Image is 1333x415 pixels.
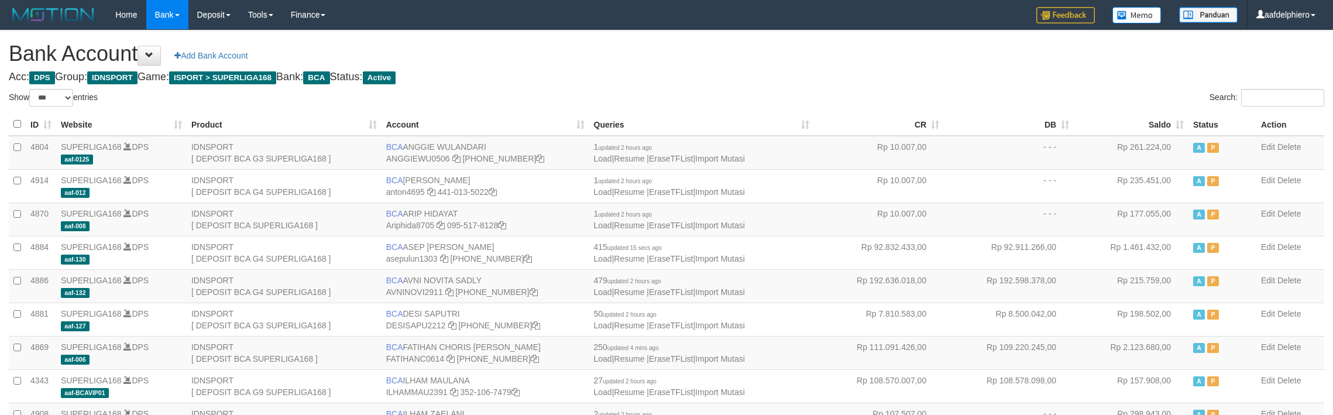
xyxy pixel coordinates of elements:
a: Edit [1261,376,1275,385]
td: 4870 [26,203,56,236]
td: Rp 192.598.378,00 [944,269,1074,303]
th: Status [1188,113,1256,136]
td: 4343 [26,369,56,403]
td: Rp 10.007,00 [814,169,944,203]
td: ANGGIE WULANDARI [PHONE_NUMBER] [382,136,589,170]
a: Import Mutasi [695,154,745,163]
span: aaf-008 [61,221,90,231]
a: Resume [614,387,644,397]
td: - - - [944,203,1074,236]
td: Rp 111.091.426,00 [814,336,944,369]
a: SUPERLIGA168 [61,376,122,385]
td: Rp 108.578.098,00 [944,369,1074,403]
a: FATIHANC0614 [386,354,444,363]
td: Rp 235.451,00 [1074,169,1188,203]
a: Edit [1261,142,1275,152]
a: Edit [1261,309,1275,318]
th: CR: activate to sort column ascending [814,113,944,136]
td: ILHAM MAULANA 352-106-7479 [382,369,589,403]
a: Edit [1261,209,1275,218]
a: Import Mutasi [695,254,745,263]
a: asepulun1303 [386,254,438,263]
a: Copy FATIHANC0614 to clipboard [446,354,455,363]
img: panduan.png [1179,7,1238,23]
span: Active [363,71,396,84]
span: updated 2 hours ago [603,378,657,385]
a: Resume [614,254,644,263]
h4: Acc: Group: Game: Bank: Status: [9,71,1324,83]
span: | | | [594,176,745,197]
a: Edit [1261,176,1275,185]
a: Resume [614,221,644,230]
span: BCA [386,276,403,285]
a: Copy 0955178128 to clipboard [498,221,506,230]
a: EraseTFList [649,287,693,297]
td: IDNSPORT [ DEPOSIT BCA G4 SUPERLIGA168 ] [187,269,382,303]
span: BCA [386,242,403,252]
th: Account: activate to sort column ascending [382,113,589,136]
span: BCA [303,71,329,84]
td: Rp 7.810.583,00 [814,303,944,336]
td: - - - [944,136,1074,170]
a: ANGGIEWU0506 [386,154,450,163]
span: Active [1193,243,1205,253]
span: Active [1193,276,1205,286]
td: IDNSPORT [ DEPOSIT BCA G3 SUPERLIGA168 ] [187,303,382,336]
th: DB: activate to sort column ascending [944,113,1074,136]
td: IDNSPORT [ DEPOSIT BCA G4 SUPERLIGA168 ] [187,169,382,203]
td: FATIHAN CHORIS [PERSON_NAME] [PHONE_NUMBER] [382,336,589,369]
span: 27 [594,376,657,385]
a: EraseTFList [649,187,693,197]
a: Edit [1261,342,1275,352]
span: Paused [1207,210,1219,219]
span: Paused [1207,310,1219,320]
a: Copy 4062281875 to clipboard [524,254,532,263]
a: Load [594,321,612,330]
span: | | | [594,209,745,230]
span: aaf-127 [61,321,90,331]
span: Active [1193,210,1205,219]
a: SUPERLIGA168 [61,276,122,285]
span: DPS [29,71,55,84]
a: anton4695 [386,187,425,197]
a: Copy 4062280453 to clipboard [532,321,540,330]
a: Edit [1261,242,1275,252]
a: Import Mutasi [695,221,745,230]
td: Rp 261.224,00 [1074,136,1188,170]
input: Search: [1241,89,1324,107]
span: Active [1193,343,1205,353]
td: DPS [56,203,187,236]
a: SUPERLIGA168 [61,176,122,185]
span: 1 [594,209,652,218]
span: aaf-0125 [61,155,93,164]
a: Import Mutasi [695,354,745,363]
a: Delete [1277,342,1301,352]
a: Load [594,254,612,263]
span: updated 2 hours ago [598,145,652,151]
a: Copy ILHAMMAU2391 to clipboard [450,387,458,397]
td: IDNSPORT [ DEPOSIT BCA G4 SUPERLIGA168 ] [187,236,382,269]
a: Resume [614,321,644,330]
a: Copy 4062281727 to clipboard [531,354,539,363]
a: Copy 4062280135 to clipboard [530,287,538,297]
a: Load [594,221,612,230]
span: BCA [386,176,403,185]
span: 250 [594,342,659,352]
span: | | | [594,342,745,363]
td: DPS [56,236,187,269]
span: updated 4 mins ago [607,345,659,351]
td: Rp 177.055,00 [1074,203,1188,236]
span: Active [1193,310,1205,320]
td: DPS [56,269,187,303]
span: 1 [594,176,652,185]
a: Copy Ariphida8705 to clipboard [437,221,445,230]
a: DESISAPU2212 [386,321,446,330]
td: Rp 2.123.680,00 [1074,336,1188,369]
a: EraseTFList [649,221,693,230]
a: Copy 4410135022 to clipboard [489,187,497,197]
a: Load [594,187,612,197]
td: 4804 [26,136,56,170]
span: aaf-132 [61,288,90,298]
th: Product: activate to sort column ascending [187,113,382,136]
span: updated 2 hours ago [598,178,652,184]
